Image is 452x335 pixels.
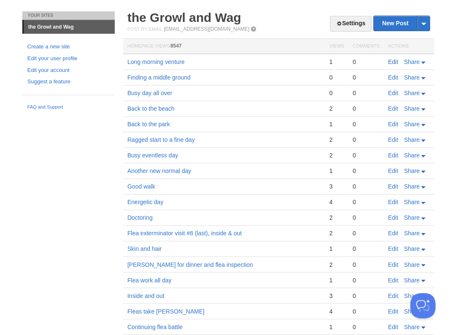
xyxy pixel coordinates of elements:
[127,292,164,299] a: Inside and out
[325,39,348,54] th: Views
[329,307,344,315] div: 4
[329,120,344,128] div: 1
[352,105,379,112] div: 0
[404,230,419,237] span: Share
[127,58,184,65] a: Long morning venture
[404,121,419,128] span: Share
[388,214,398,221] a: Edit
[329,167,344,175] div: 1
[329,89,344,97] div: 0
[127,121,170,128] a: Back to the park
[388,308,398,314] a: Edit
[329,276,344,284] div: 1
[329,74,344,81] div: 0
[388,292,398,299] a: Edit
[388,277,398,283] a: Edit
[27,43,110,51] a: Create a new site
[27,66,110,75] a: Edit your account
[404,308,419,314] span: Share
[404,136,419,143] span: Share
[127,245,162,252] a: Skin and hair
[388,245,398,252] a: Edit
[404,74,419,81] span: Share
[352,183,379,190] div: 0
[388,105,398,112] a: Edit
[352,323,379,330] div: 0
[329,323,344,330] div: 1
[127,183,155,190] a: Good walk
[384,39,434,54] th: Actions
[164,26,249,32] a: [EMAIL_ADDRESS][DOMAIN_NAME]
[127,11,241,24] a: the Growl and Wag
[329,136,344,144] div: 2
[404,183,419,190] span: Share
[388,167,398,174] a: Edit
[388,199,398,205] a: Edit
[123,39,325,54] th: Homepage Views
[127,152,178,159] a: Busy eventless day
[352,292,379,299] div: 0
[27,77,110,86] a: Suggest a feature
[127,136,194,143] a: Ragged start to a fine day
[330,16,371,32] a: Settings
[352,276,379,284] div: 0
[127,323,183,330] a: Continuing flea battle
[329,214,344,221] div: 2
[404,323,419,330] span: Share
[404,105,419,112] span: Share
[127,277,171,283] a: Flea work all day
[127,167,191,174] a: Another new normal day
[404,277,419,283] span: Share
[352,136,379,144] div: 0
[410,293,435,318] iframe: Help Scout Beacon - Open
[352,229,379,237] div: 0
[388,136,398,143] a: Edit
[404,199,419,205] span: Share
[24,20,115,34] a: the Growl and Wag
[404,90,419,96] span: Share
[388,90,398,96] a: Edit
[329,152,344,159] div: 2
[404,245,419,252] span: Share
[352,74,379,81] div: 0
[27,54,110,63] a: Edit your user profile
[170,43,181,49] span: 8547
[352,307,379,315] div: 0
[352,167,379,175] div: 0
[127,27,162,32] span: Post by Email
[127,105,174,112] a: Back to the beach
[22,11,115,20] li: Your Sites
[329,198,344,206] div: 4
[388,323,398,330] a: Edit
[388,121,398,128] a: Edit
[352,261,379,268] div: 0
[388,152,398,159] a: Edit
[388,230,398,237] a: Edit
[127,74,190,81] a: Finding a middle ground
[127,90,172,96] a: Busy day all over
[348,39,384,54] th: Comments
[388,183,398,190] a: Edit
[329,183,344,190] div: 3
[352,245,379,253] div: 0
[404,152,419,159] span: Share
[352,214,379,221] div: 0
[352,58,379,66] div: 0
[352,152,379,159] div: 0
[352,120,379,128] div: 0
[127,308,205,314] a: Fleas take [PERSON_NAME]
[373,16,429,31] a: New Post
[404,167,419,174] span: Share
[388,58,398,65] a: Edit
[329,292,344,299] div: 3
[27,104,110,111] a: FAQ and Support
[329,105,344,112] div: 2
[329,261,344,268] div: 2
[404,58,419,65] span: Share
[127,230,242,237] a: Flea exterminator visit #8 (last), inside & out
[127,199,163,205] a: Energetic day
[404,214,419,221] span: Share
[329,229,344,237] div: 2
[388,74,398,81] a: Edit
[388,261,398,268] a: Edit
